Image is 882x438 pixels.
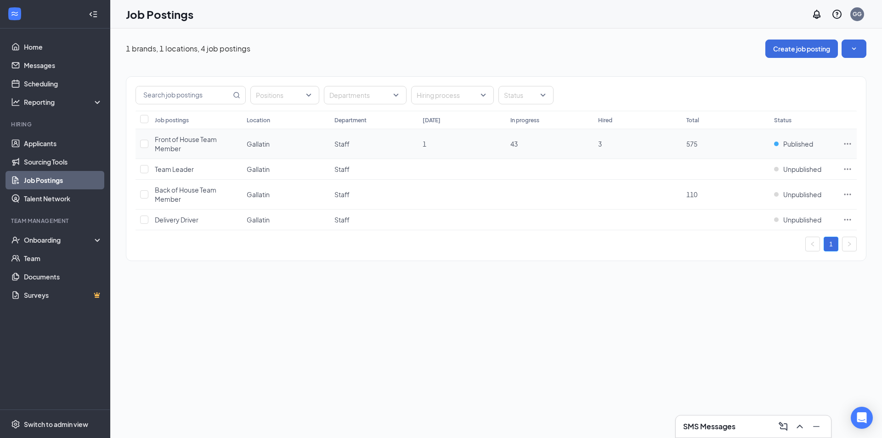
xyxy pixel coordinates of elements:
span: right [847,241,852,247]
svg: SmallChevronDown [849,44,859,53]
td: Staff [330,159,418,180]
a: Messages [24,56,102,74]
div: Team Management [11,217,101,225]
th: [DATE] [418,111,506,129]
span: Gallatin [247,190,270,199]
span: Gallatin [247,165,270,173]
svg: Analysis [11,97,20,107]
svg: WorkstreamLogo [10,9,19,18]
div: Job postings [155,116,189,124]
li: Previous Page [805,237,820,251]
span: Delivery Driver [155,216,198,224]
svg: Settings [11,420,20,429]
span: Staff [334,216,350,224]
svg: Notifications [811,9,822,20]
a: Sourcing Tools [24,153,102,171]
li: Next Page [842,237,857,251]
svg: MagnifyingGlass [233,91,240,99]
div: Reporting [24,97,103,107]
td: Staff [330,129,418,159]
a: Team [24,249,102,267]
td: Gallatin [242,159,330,180]
span: 110 [686,190,697,199]
svg: ChevronUp [794,421,805,432]
span: Staff [334,165,350,173]
div: Onboarding [24,235,95,245]
span: 1 [423,140,426,148]
svg: Ellipses [843,165,852,174]
span: 3 [598,140,602,148]
span: Unpublished [783,190,821,199]
td: Gallatin [242,210,330,230]
p: 1 brands, 1 locations, 4 job postings [126,44,250,54]
div: Hiring [11,120,101,128]
a: Home [24,38,102,56]
svg: ComposeMessage [778,421,789,432]
button: right [842,237,857,251]
div: Open Intercom Messenger [851,407,873,429]
div: Location [247,116,270,124]
button: Create job posting [765,40,838,58]
span: Published [783,139,813,148]
svg: QuestionInfo [831,9,842,20]
svg: UserCheck [11,235,20,245]
svg: Collapse [89,10,98,19]
button: left [805,237,820,251]
span: 575 [686,140,697,148]
a: Talent Network [24,189,102,208]
h3: SMS Messages [683,421,735,432]
button: Minimize [809,419,824,434]
button: SmallChevronDown [842,40,866,58]
svg: Minimize [811,421,822,432]
svg: Ellipses [843,215,852,224]
td: Gallatin [242,129,330,159]
a: 1 [824,237,838,251]
span: Front of House Team Member [155,135,217,153]
button: ComposeMessage [776,419,791,434]
td: Staff [330,180,418,210]
th: Total [682,111,769,129]
span: left [810,241,815,247]
h1: Job Postings [126,6,193,22]
svg: Ellipses [843,190,852,199]
span: Unpublished [783,215,821,224]
div: Department [334,116,367,124]
td: Staff [330,210,418,230]
input: Search job postings [136,86,231,104]
span: Staff [334,140,350,148]
svg: Ellipses [843,139,852,148]
span: 43 [510,140,518,148]
span: Gallatin [247,216,270,224]
a: Applicants [24,134,102,153]
a: Documents [24,267,102,286]
th: In progress [506,111,594,129]
th: Hired [594,111,681,129]
button: ChevronUp [792,419,807,434]
a: SurveysCrown [24,286,102,304]
td: Gallatin [242,180,330,210]
div: GG [853,10,862,18]
a: Job Postings [24,171,102,189]
span: Team Leader [155,165,194,173]
div: Switch to admin view [24,420,88,429]
span: Unpublished [783,165,821,174]
a: Scheduling [24,74,102,93]
th: Status [769,111,838,129]
span: Staff [334,190,350,199]
span: Gallatin [247,140,270,148]
span: Back of House Team Member [155,186,216,203]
